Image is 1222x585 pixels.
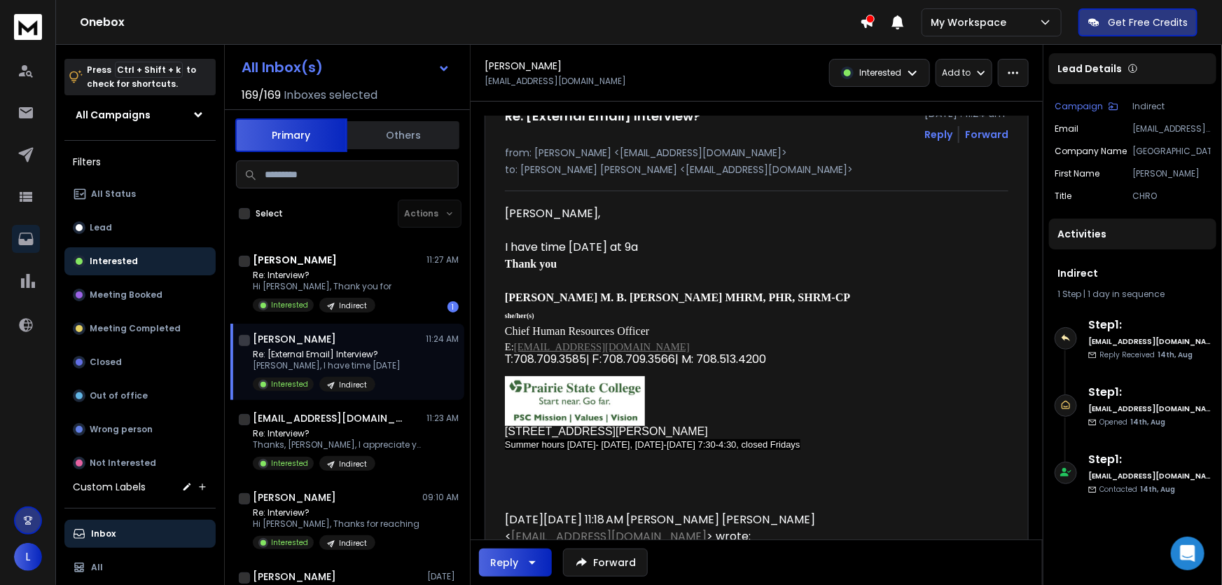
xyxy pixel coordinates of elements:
[1132,101,1211,112] p: Indirect
[253,490,336,504] h1: [PERSON_NAME]
[586,353,589,365] span: |
[505,354,766,376] td: 708.709.3585 708.709.3566| M: 708.513.4200
[1088,317,1211,333] h6: Step 1 :
[1088,451,1211,468] h6: Step 1 :
[1057,288,1081,300] span: 1 Step
[253,507,419,518] p: Re: Interview?
[90,390,148,401] p: Out of office
[90,357,122,368] p: Closed
[1132,123,1211,135] p: [EMAIL_ADDRESS][DOMAIN_NAME]
[1099,350,1193,360] p: Reply Received
[422,492,459,503] p: 09:10 AM
[230,53,461,81] button: All Inbox(s)
[90,222,112,233] p: Lead
[64,214,216,242] button: Lead
[447,301,459,312] div: 1
[1088,471,1211,481] h6: [EMAIL_ADDRESS][DOMAIN_NAME]
[426,254,459,266] p: 11:27 AM
[426,333,459,345] p: 11:24 AM
[64,101,216,129] button: All Campaigns
[505,376,645,427] img: pscstartnear.jpg
[91,188,136,200] p: All Status
[64,382,216,410] button: Out of office
[339,538,367,549] p: Indirect
[1078,8,1197,36] button: Get Free Credits
[1057,266,1208,280] h1: Indirect
[1055,123,1078,135] p: Email
[90,457,156,469] p: Not Interested
[271,379,308,390] p: Interested
[1099,484,1175,495] p: Contacted
[271,537,308,548] p: Interested
[339,301,367,311] p: Indirect
[1055,101,1103,112] p: Campaign
[90,289,162,301] p: Meeting Booked
[64,348,216,376] button: Closed
[14,14,42,40] img: logo
[942,67,971,78] p: Add to
[64,180,216,208] button: All Status
[1108,15,1188,29] p: Get Free Credits
[1140,484,1175,495] span: 14th, Aug
[64,553,216,581] button: All
[64,281,216,309] button: Meeting Booked
[284,87,377,104] h3: Inboxes selected
[505,439,800,450] span: Summer hours [DATE]- [DATE], [DATE]-[DATE] 7:30-4:30, closed Fridays
[505,353,513,365] span: T:
[1171,537,1204,570] div: Open Intercom Messenger
[271,300,308,310] p: Interested
[1055,101,1118,112] button: Campaign
[426,413,459,424] p: 11:23 AM
[253,253,337,267] h1: [PERSON_NAME]
[490,556,518,570] div: Reply
[505,341,690,352] font: E:
[80,14,860,31] h1: Onebox
[253,411,407,425] h1: [EMAIL_ADDRESS][DOMAIN_NAME]
[253,349,401,360] p: Re: [External Email] Interview?
[505,146,1008,160] p: from: [PERSON_NAME] <[EMAIL_ADDRESS][DOMAIN_NAME]>
[73,480,146,494] h3: Custom Labels
[115,62,183,78] span: Ctrl + Shift + k
[563,549,648,577] button: Forward
[1088,404,1211,414] h6: [EMAIL_ADDRESS][DOMAIN_NAME]
[1057,62,1122,76] p: Lead Details
[592,353,602,365] span: F:
[339,380,367,390] p: Indirect
[253,570,336,584] h1: [PERSON_NAME]
[479,549,552,577] button: Reply
[1055,191,1071,202] p: title
[1132,146,1211,157] p: [GEOGRAPHIC_DATA]
[1130,417,1165,427] span: 14th, Aug
[90,424,153,435] p: Wrong person
[931,15,1012,29] p: My Workspace
[1088,336,1211,347] h6: [EMAIL_ADDRESS][DOMAIN_NAME]
[1132,191,1211,202] p: CHRO
[1055,168,1099,179] p: First Name
[64,449,216,477] button: Not Interested
[253,281,391,292] p: Hi [PERSON_NAME], Thank you for
[242,87,281,104] span: 169 / 169
[505,205,914,222] div: [PERSON_NAME],
[256,208,283,219] label: Select
[427,571,459,582] p: [DATE]
[242,60,323,74] h1: All Inbox(s)
[511,528,707,544] a: [EMAIL_ADDRESS][DOMAIN_NAME]
[505,273,914,303] b: [PERSON_NAME] M. B. [PERSON_NAME] MHRM, PHR, SHRM-CP
[924,128,952,142] button: Reply
[485,59,562,73] h1: [PERSON_NAME]
[253,360,401,371] p: [PERSON_NAME], I have time [DATE]
[505,425,708,437] span: [STREET_ADDRESS][PERSON_NAME]
[91,562,103,573] p: All
[347,120,459,151] button: Others
[253,439,421,450] p: Thanks, [PERSON_NAME], I appreciate your
[90,256,138,267] p: Interested
[1088,384,1211,401] h6: Step 1 :
[87,63,196,91] p: Press to check for shortcuts.
[271,458,308,469] p: Interested
[1049,219,1216,249] div: Activities
[14,543,42,571] button: L
[76,108,151,122] h1: All Campaigns
[505,511,914,545] div: [DATE][DATE] 11:18 AM [PERSON_NAME] [PERSON_NAME] < > wrote:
